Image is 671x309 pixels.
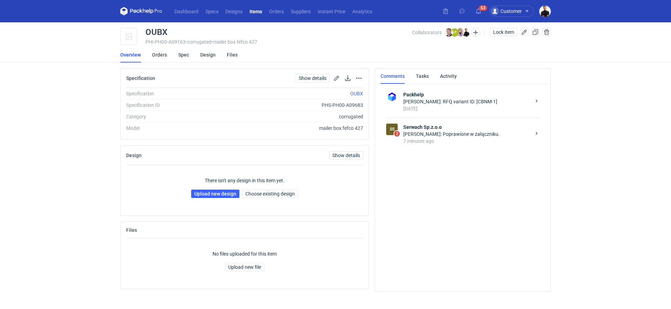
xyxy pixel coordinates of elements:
[349,7,376,15] a: Analytics
[445,28,453,37] img: Maciej Sikora
[191,190,239,198] a: Upload new design
[178,47,189,62] a: Spec
[145,39,412,45] div: PHI-PH00-A09163
[332,74,341,82] button: Edit spec
[403,124,531,131] strong: Serwach Sp.z.o.o
[202,7,222,15] a: Specs
[412,30,442,35] span: Collaborators
[542,28,551,36] button: Delete item
[200,47,216,62] a: Design
[403,98,531,105] div: [PERSON_NAME]: RFQ variant ID: [CBNM-1]
[126,153,142,158] h2: Design
[222,7,246,15] a: Designs
[344,74,352,82] button: Download specification
[246,7,266,15] a: Items
[228,265,261,270] span: Upload new file
[225,263,264,271] button: Upload new file
[386,124,398,135] div: Serwach Sp.z.o.o
[287,7,314,15] a: Suppliers
[120,47,141,62] a: Overview
[126,75,155,81] h2: Specification
[403,91,531,98] strong: Packhelp
[490,28,517,36] button: Lock item
[493,30,514,35] span: Lock item
[242,190,298,198] button: Choose existing design
[471,28,480,37] button: Edit collaborators
[473,6,484,17] button: 53
[403,138,531,145] div: 7 minutes ago
[394,131,400,137] span: 2
[489,6,539,17] button: Customer
[126,102,221,109] div: Specification ID
[381,68,405,84] a: Comments
[350,91,363,96] a: OUBX
[205,177,284,184] p: There isn't any design in this item yet.
[212,250,277,257] p: No files uploaded for this item
[355,74,363,82] button: Actions
[221,125,363,132] div: mailer box fefco 427
[416,68,429,84] a: Tasks
[403,131,531,138] div: [PERSON_NAME]: Poprawione w załączniku.
[126,227,137,233] h2: Files
[462,28,470,37] img: Tomasz Kubiak
[245,191,295,196] span: Choose existing design
[126,90,221,97] div: Specification
[491,7,522,15] div: Customer
[126,113,221,120] div: Category
[221,113,363,120] div: corrugated
[386,124,398,135] figcaption: SS
[227,47,238,62] a: Files
[186,39,211,45] span: • corrugated
[120,7,162,15] svg: Packhelp Pro
[440,68,457,84] a: Activity
[126,125,221,132] div: Model
[539,6,551,17] img: Tomasz Kubiak
[386,91,398,103] img: Packhelp
[450,28,459,37] figcaption: ŁP
[152,47,167,62] a: Orders
[314,7,349,15] a: Instant Price
[520,28,528,36] button: Edit item
[145,28,167,36] div: OUBX
[221,102,363,109] div: PHS-PH00-A09683
[171,7,202,15] a: Dashboard
[211,39,257,45] span: • mailer box fefco 427
[266,7,287,15] a: Orders
[403,105,531,112] div: [DATE]
[296,74,330,82] a: Show details
[456,28,464,37] img: Klaudia Wiśniewska
[329,151,363,160] a: Show details
[531,28,540,36] button: Duplicate Item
